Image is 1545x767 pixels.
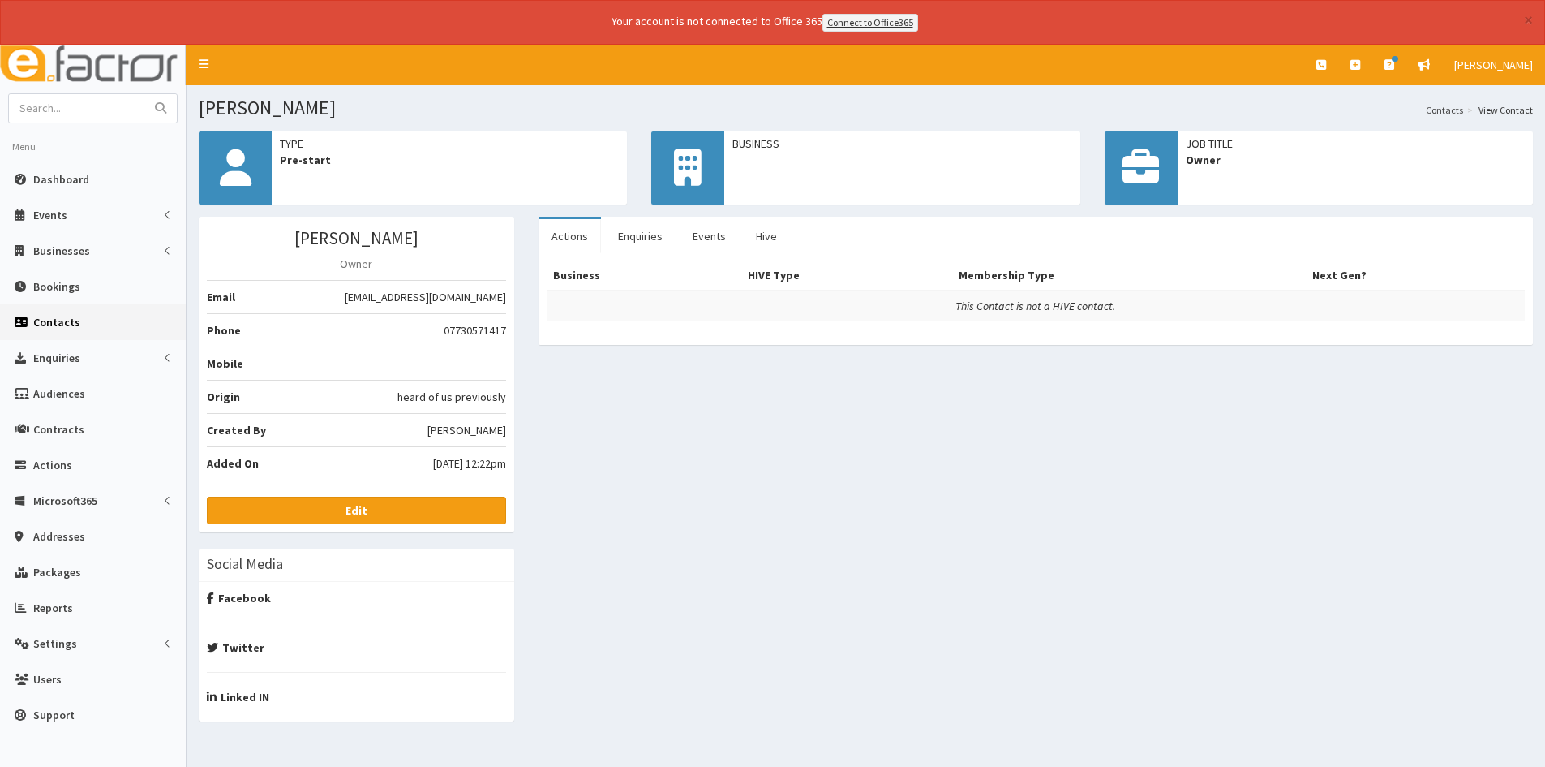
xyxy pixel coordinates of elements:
span: Owner [1186,152,1525,168]
span: Type [280,136,619,152]
span: Support [33,708,75,722]
span: Bookings [33,279,80,294]
span: [EMAIL_ADDRESS][DOMAIN_NAME] [345,289,506,305]
b: Edit [345,503,367,518]
span: Audiences [33,386,85,401]
span: Enquiries [33,351,80,365]
a: Hive [743,219,790,253]
th: Business [547,261,742,291]
span: Reports [33,601,73,615]
a: Events [680,219,739,253]
a: Actions [539,219,601,253]
span: Contacts [33,315,80,330]
b: Phone [207,323,241,338]
b: Created By [207,423,266,437]
th: Next Gen? [1306,261,1525,291]
b: Mobile [207,356,243,371]
th: Membership Type [952,261,1306,291]
b: Added On [207,456,259,471]
span: [PERSON_NAME] [1454,58,1533,72]
span: heard of us previously [397,389,506,405]
a: Connect to Office365 [822,14,918,32]
h1: [PERSON_NAME] [199,97,1533,118]
button: × [1524,11,1533,28]
span: [PERSON_NAME] [427,422,506,438]
i: This Contact is not a HIVE contact. [955,299,1115,313]
b: Origin [207,390,240,404]
span: Addresses [33,529,85,544]
li: View Contact [1463,103,1533,117]
h3: Social Media [207,557,283,571]
span: Microsoft365 [33,493,97,508]
strong: Linked IN [207,690,269,705]
a: Contacts [1426,103,1463,117]
span: [DATE] 12:22pm [433,455,506,472]
span: Dashboard [33,172,89,187]
span: Users [33,672,62,687]
span: Packages [33,565,81,580]
div: Your account is not connected to Office 365 [290,13,1239,32]
span: Contracts [33,422,84,437]
span: 07730571417 [444,322,506,338]
input: Search... [9,94,145,123]
p: Owner [207,256,506,272]
span: Pre-start [280,152,619,168]
span: Business [732,136,1071,152]
span: Actions [33,458,72,472]
strong: Facebook [207,591,271,605]
a: [PERSON_NAME] [1442,45,1545,85]
a: Edit [207,497,506,524]
h3: [PERSON_NAME] [207,229,506,248]
th: HIVE Type [741,261,952,291]
strong: Twitter [207,640,264,655]
span: Events [33,208,67,222]
span: Job Title [1186,136,1525,152]
b: Email [207,290,235,304]
a: Enquiries [605,219,676,253]
span: Businesses [33,243,90,258]
span: Settings [33,636,77,651]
